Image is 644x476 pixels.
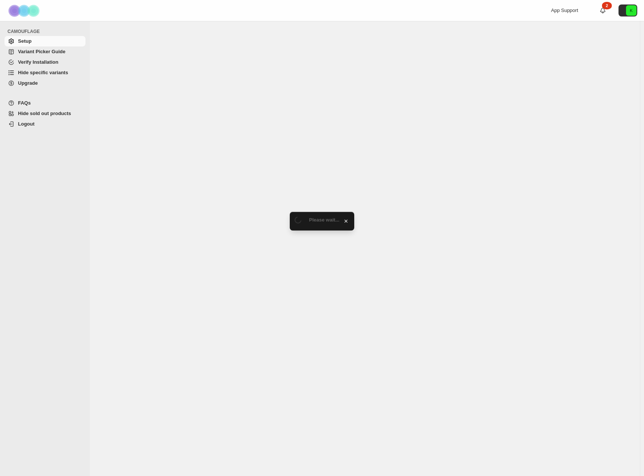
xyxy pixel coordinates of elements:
a: Logout [4,119,85,129]
img: Camouflage [6,0,43,21]
span: Variant Picker Guide [18,49,65,54]
a: 2 [599,7,607,14]
span: Setup [18,38,31,44]
a: FAQs [4,98,85,108]
span: Please wait... [309,217,340,223]
span: App Support [551,7,578,13]
span: Verify Installation [18,59,58,65]
div: 2 [602,2,612,9]
a: Setup [4,36,85,46]
span: Hide sold out products [18,111,71,116]
a: Hide sold out products [4,108,85,119]
button: Avatar with initials K [619,4,637,16]
span: Hide specific variants [18,70,68,75]
text: K [630,8,633,13]
span: Upgrade [18,80,38,86]
span: Logout [18,121,34,127]
span: FAQs [18,100,31,106]
a: Verify Installation [4,57,85,67]
span: CAMOUFLAGE [7,28,86,34]
a: Variant Picker Guide [4,46,85,57]
a: Hide specific variants [4,67,85,78]
span: Avatar with initials K [626,5,637,16]
a: Upgrade [4,78,85,88]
